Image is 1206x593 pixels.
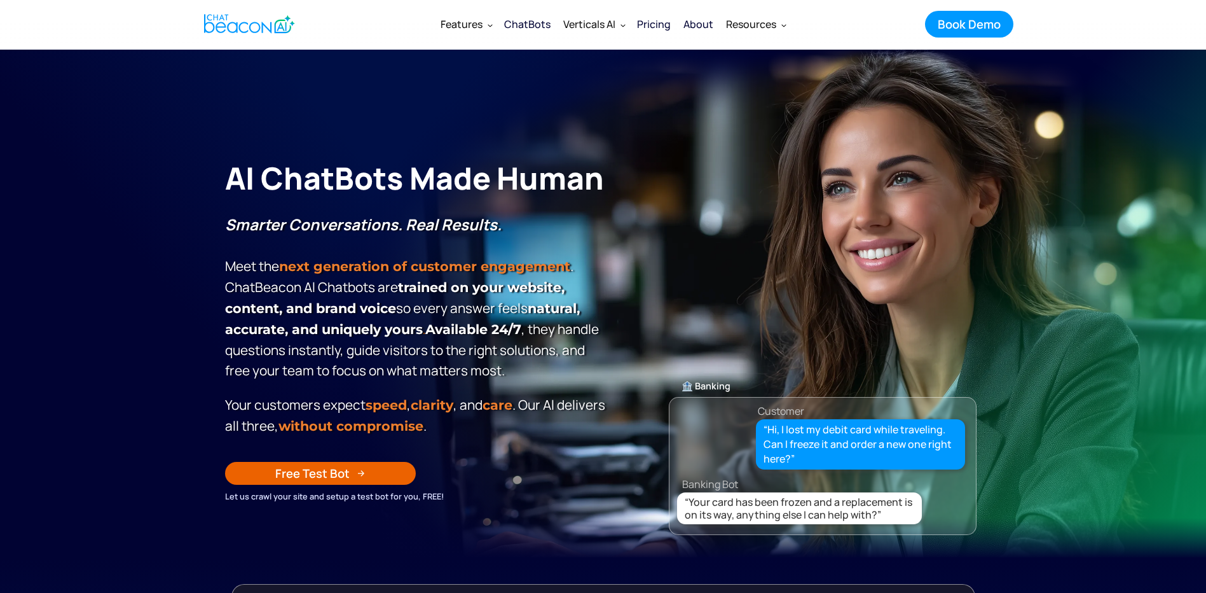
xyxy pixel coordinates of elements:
span: clarity [411,397,453,413]
img: Dropdown [488,22,493,27]
a: home [193,8,302,39]
div: Resources [726,15,776,33]
div: Resources [720,9,791,39]
div: “Hi, I lost my debit card while traveling. Can I freeze it and order a new one right here?” [764,422,958,467]
p: Meet the . ChatBeacon Al Chatbots are so every answer feels , they handle questions instantly, gu... [225,214,610,380]
strong: speed [366,397,407,413]
p: Your customers expect , , and . Our Al delivers all three, . [225,394,610,436]
h1: AI ChatBots Made Human [225,158,610,199]
span: . [225,300,580,337]
strong: natural, accurate, and uniquely yours [225,300,580,337]
a: Pricing [631,8,677,41]
div: 🏦 Banking [669,377,976,395]
div: Pricing [637,15,671,33]
a: ChatBots [498,8,557,41]
a: About [677,8,720,41]
div: About [683,15,713,33]
strong: trained on your website, content, and brand voice [225,279,565,316]
div: Free Test Bot [275,465,350,482]
div: Verticals AI [563,15,615,33]
div: Customer [758,402,804,420]
img: Dropdown [781,22,786,27]
span: without compromise [278,418,423,434]
div: Features [434,9,498,39]
div: Book Demo [938,16,1001,32]
div: Features [441,15,483,33]
span: care [483,397,512,413]
strong: next generation of customer engagement [279,258,570,274]
a: Book Demo [925,11,1013,38]
strong: Smarter Conversations. Real Results. [225,214,502,235]
div: ChatBots [504,15,551,33]
img: Arrow [357,470,365,477]
strong: Available 24/7 [425,321,521,337]
img: Dropdown [620,22,626,27]
div: Let us crawl your site and setup a test bot for you, FREE! [225,489,610,503]
div: Verticals AI [557,9,631,39]
a: Free Test Bot [225,462,416,485]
